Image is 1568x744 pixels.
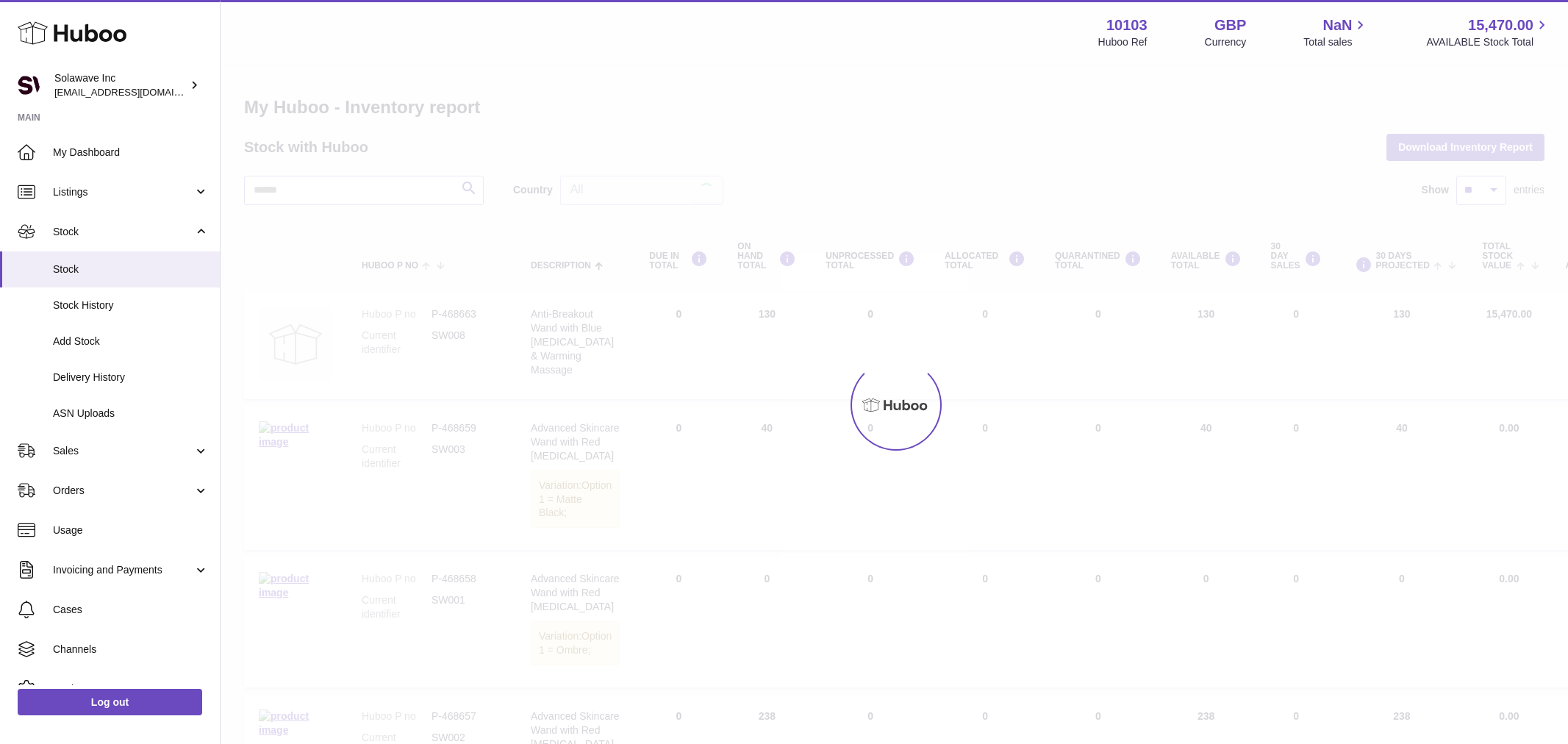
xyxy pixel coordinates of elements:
[54,86,216,98] span: [EMAIL_ADDRESS][DOMAIN_NAME]
[1303,15,1369,49] a: NaN Total sales
[53,523,209,537] span: Usage
[53,407,209,421] span: ASN Uploads
[1205,35,1247,49] div: Currency
[1214,15,1246,35] strong: GBP
[1426,15,1550,49] a: 15,470.00 AVAILABLE Stock Total
[53,146,209,160] span: My Dashboard
[53,682,209,696] span: Settings
[53,298,209,312] span: Stock History
[18,689,202,715] a: Log out
[53,643,209,657] span: Channels
[53,603,209,617] span: Cases
[53,563,193,577] span: Invoicing and Payments
[1426,35,1550,49] span: AVAILABLE Stock Total
[53,262,209,276] span: Stock
[53,335,209,348] span: Add Stock
[54,71,187,99] div: Solawave Inc
[18,74,40,96] img: internalAdmin-10103@internal.huboo.com
[1106,15,1148,35] strong: 10103
[53,444,193,458] span: Sales
[1322,15,1352,35] span: NaN
[1468,15,1533,35] span: 15,470.00
[1098,35,1148,49] div: Huboo Ref
[53,225,193,239] span: Stock
[53,185,193,199] span: Listings
[1303,35,1369,49] span: Total sales
[53,484,193,498] span: Orders
[53,371,209,384] span: Delivery History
